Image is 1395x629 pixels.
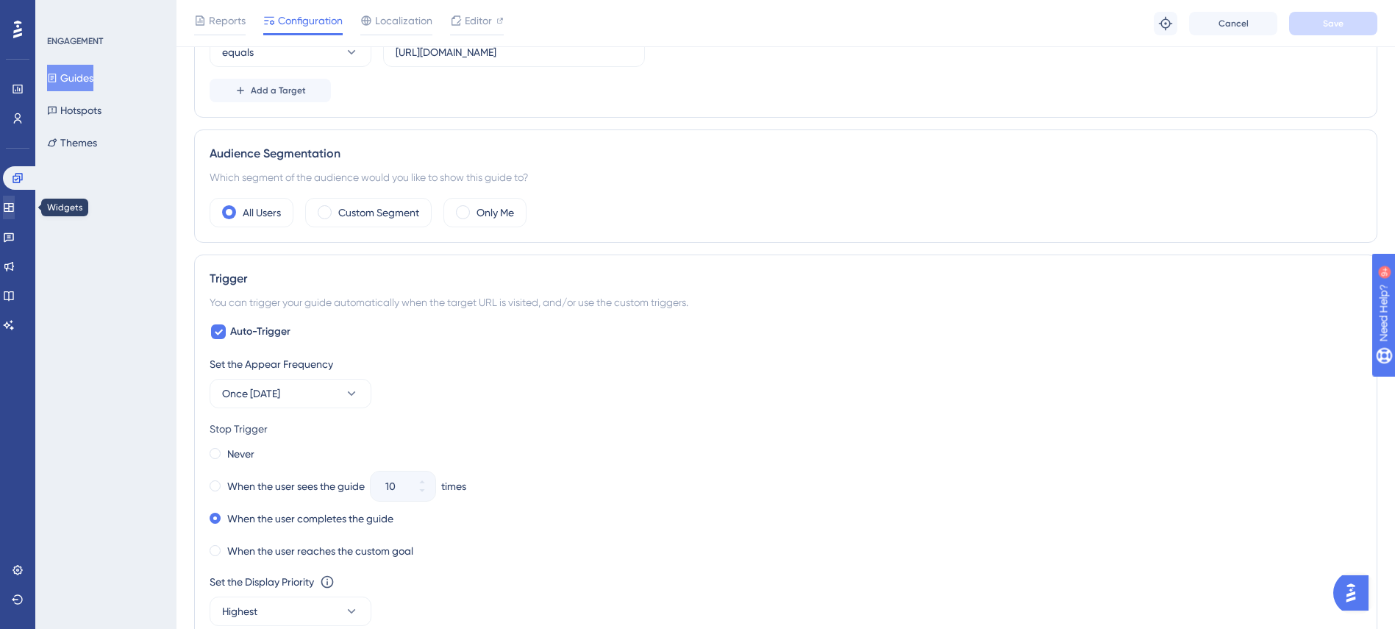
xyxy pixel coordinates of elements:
label: All Users [243,204,281,221]
span: Once [DATE] [222,385,280,402]
button: Hotspots [47,97,101,124]
button: equals [210,38,371,67]
label: When the user sees the guide [227,477,365,495]
div: Set the Appear Frequency [210,355,1362,373]
span: Save [1323,18,1344,29]
div: times [441,477,466,495]
div: Which segment of the audience would you like to show this guide to? [210,168,1362,186]
span: Cancel [1219,18,1249,29]
span: Add a Target [251,85,306,96]
iframe: UserGuiding AI Assistant Launcher [1333,571,1377,615]
button: Save [1289,12,1377,35]
span: Configuration [278,12,343,29]
div: Trigger [210,270,1362,288]
span: Auto-Trigger [230,323,290,341]
button: Add a Target [210,79,331,102]
button: Once [DATE] [210,379,371,408]
div: ENGAGEMENT [47,35,103,47]
div: You can trigger your guide automatically when the target URL is visited, and/or use the custom tr... [210,294,1362,311]
label: Only Me [477,204,514,221]
div: Set the Display Priority [210,573,314,591]
label: Custom Segment [338,204,419,221]
span: Highest [222,603,257,620]
button: Themes [47,129,97,156]
button: Cancel [1189,12,1277,35]
label: Never [227,445,254,463]
span: equals [222,43,254,61]
button: Guides [47,65,93,91]
div: 9+ [100,7,109,19]
input: yourwebsite.com/path [396,44,632,60]
span: Localization [375,12,432,29]
label: When the user reaches the custom goal [227,542,413,560]
span: Need Help? [35,4,92,21]
button: Highest [210,597,371,626]
div: Stop Trigger [210,420,1362,438]
div: Audience Segmentation [210,145,1362,163]
span: Reports [209,12,246,29]
span: Editor [465,12,492,29]
label: When the user completes the guide [227,510,393,527]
